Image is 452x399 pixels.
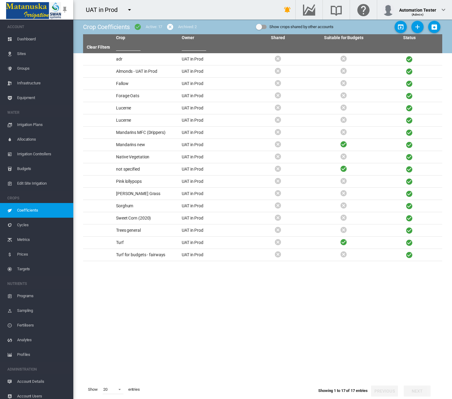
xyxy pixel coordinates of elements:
[123,4,136,16] button: icon-menu-down
[114,90,179,102] td: Forage Oats
[83,188,442,200] tr: [PERSON_NAME] Grass UAT in Prod Active
[406,178,413,185] i: Active
[403,35,416,40] a: Status
[83,23,130,31] div: Crop Coefficients
[83,127,442,139] tr: Mandarins MFC (Drippers) UAT in Prod Active
[179,78,245,90] td: UAT in Prod
[17,247,68,262] span: Prices
[324,35,363,40] a: Suitable for Budgets
[406,68,413,75] i: Active
[17,32,68,46] span: Dashboard
[178,24,197,30] div: Archived: 2
[302,6,316,13] md-icon: Go to the Data Hub
[179,200,245,212] td: UAT in Prod
[340,165,347,172] i: Active
[399,5,436,11] div: Automation Tester
[17,76,68,91] span: Infrastructure
[17,232,68,247] span: Metrics
[83,114,442,127] tr: Lucerne UAT in Prod Active
[114,224,179,236] td: Trees general
[114,114,179,126] td: Lucerne
[166,23,174,31] md-icon: icon-cancel
[406,153,413,161] i: Active
[414,23,421,31] md-icon: icon-plus
[83,151,442,163] tr: Native Vegetation UAT in Prod Active
[179,237,245,249] td: UAT in Prod
[17,176,68,191] span: Edit Site Irrigation
[179,114,245,126] td: UAT in Prod
[134,23,141,31] md-icon: icon-checkbox-marked-circle
[83,212,442,224] tr: Sweet Corn (2020) UAT in Prod Active
[126,384,142,395] span: entries
[406,202,413,210] i: Active
[17,203,68,218] span: Coefficients
[406,165,413,173] i: Active
[126,6,133,13] md-icon: icon-menu-down
[114,139,179,151] td: Mandarins new
[17,318,68,333] span: Fertilisers
[17,347,68,362] span: Profiles
[397,23,404,31] md-icon: icon-open-in-app
[114,151,179,163] td: Native Vegetation
[17,218,68,232] span: Cycles
[7,193,68,203] span: CROPS
[17,117,68,132] span: Irrigation Plans
[428,21,440,33] button: Download Crop
[61,6,68,13] md-icon: icon-pin
[179,212,245,224] td: UAT in Prod
[179,224,245,236] td: UAT in Prod
[132,21,144,33] button: icon-checkbox-marked-circle
[395,21,407,33] button: Upload Crop Data
[83,139,442,151] tr: Mandarins new UAT in Prod Active
[116,35,125,40] a: Crop
[179,53,245,65] td: UAT in Prod
[179,65,245,77] td: UAT in Prod
[17,161,68,176] span: Budgets
[182,35,194,40] a: Owner
[83,53,442,65] tr: adr UAT in Prod Active
[164,21,176,33] button: icon-cancel
[411,21,424,33] button: Add Crop
[114,249,179,261] td: Turf for budgets - fairways
[7,279,68,289] span: NUTRIENTS
[7,108,68,117] span: WATER
[7,364,68,374] span: ADMINISTRATION
[114,200,179,212] td: Sorghum
[382,4,394,16] img: profile.jpg
[271,35,285,40] a: Shared
[329,6,344,13] md-icon: Search the knowledge base
[318,388,368,393] span: Showing 1 to 17 of 17 entries
[83,249,442,261] tr: Turf for budgets - fairways UAT in Prod Active
[83,78,442,90] tr: Fallow UAT in Prod Active
[17,289,68,303] span: Programs
[179,139,245,151] td: UAT in Prod
[17,91,68,105] span: Equipment
[83,163,442,175] tr: not specified UAT in Prod Active
[412,13,424,16] span: (Admin)
[114,175,179,187] td: Pink lollypops
[146,24,162,30] div: Active: 17
[340,238,347,246] i: Active
[7,22,68,32] span: ACCOUNT
[406,55,413,63] i: Active
[17,132,68,147] span: Allocations
[406,92,413,100] i: Active
[179,175,245,187] td: UAT in Prod
[114,127,179,139] td: Mandarins MFC (Drippers)
[17,46,68,61] span: Sites
[406,80,413,87] i: Active
[406,190,413,198] i: Active
[6,2,61,19] img: Matanuska_LOGO.png
[17,61,68,76] span: Groups
[17,147,68,161] span: Irrigation Controllers
[179,90,245,102] td: UAT in Prod
[406,104,413,112] i: Active
[440,6,447,13] md-icon: icon-chevron-down
[406,239,413,246] i: Active
[83,224,442,237] tr: Trees general UAT in Prod Active
[17,303,68,318] span: Sampling
[86,384,100,395] span: Show
[284,6,291,13] md-icon: icon-bell-ring
[406,214,413,222] i: Active
[83,200,442,212] tr: Sorghum UAT in Prod Active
